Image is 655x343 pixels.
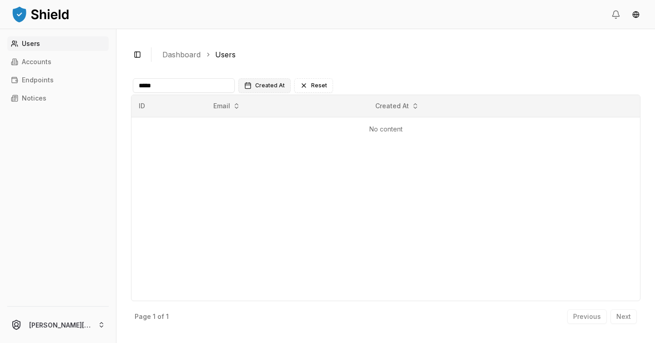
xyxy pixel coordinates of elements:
[22,95,46,101] p: Notices
[372,99,423,113] button: Created At
[166,313,169,320] p: 1
[153,313,156,320] p: 1
[255,82,285,89] span: Created At
[131,95,205,117] th: ID
[162,49,633,60] nav: breadcrumb
[215,49,236,60] a: Users
[7,73,109,87] a: Endpoints
[157,313,164,320] p: of
[4,310,112,339] button: [PERSON_NAME][EMAIL_ADDRESS][DOMAIN_NAME]
[135,313,151,320] p: Page
[238,78,291,93] button: Created At
[22,59,51,65] p: Accounts
[294,78,333,93] button: Reset filters
[162,49,201,60] a: Dashboard
[210,99,244,113] button: Email
[22,40,40,47] p: Users
[7,55,109,69] a: Accounts
[139,125,633,134] p: No content
[7,36,109,51] a: Users
[29,320,91,330] p: [PERSON_NAME][EMAIL_ADDRESS][DOMAIN_NAME]
[22,77,54,83] p: Endpoints
[7,91,109,106] a: Notices
[11,5,70,23] img: ShieldPay Logo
